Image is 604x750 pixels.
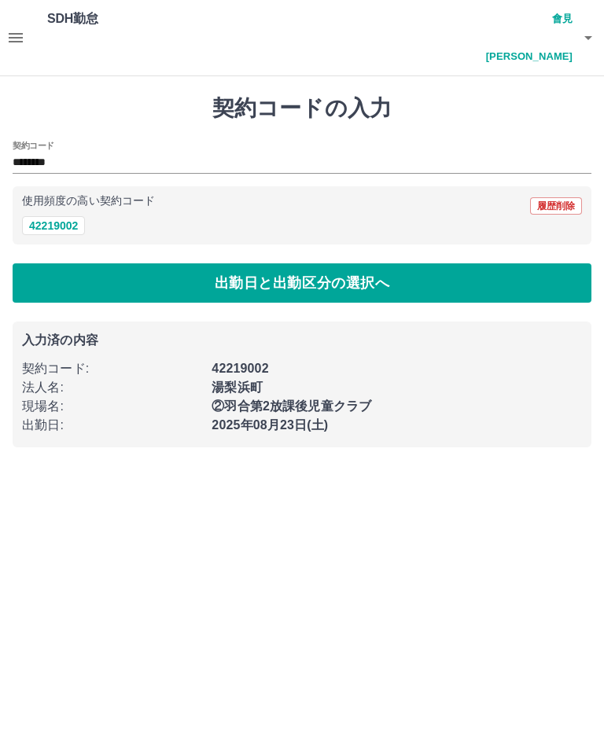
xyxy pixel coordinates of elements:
p: 入力済の内容 [22,334,582,347]
p: 出勤日 : [22,416,202,435]
b: 2025年08月23日(土) [212,418,328,432]
h1: 契約コードの入力 [13,95,591,122]
h2: 契約コード [13,139,54,152]
button: 出勤日と出勤区分の選択へ [13,263,591,303]
button: 42219002 [22,216,85,235]
p: 使用頻度の高い契約コード [22,196,155,207]
b: 42219002 [212,362,268,375]
p: 契約コード : [22,359,202,378]
b: 湯梨浜町 [212,381,263,394]
p: 現場名 : [22,397,202,416]
p: 法人名 : [22,378,202,397]
button: 履歴削除 [530,197,582,215]
b: ②羽合第2放課後児童クラブ [212,399,371,413]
